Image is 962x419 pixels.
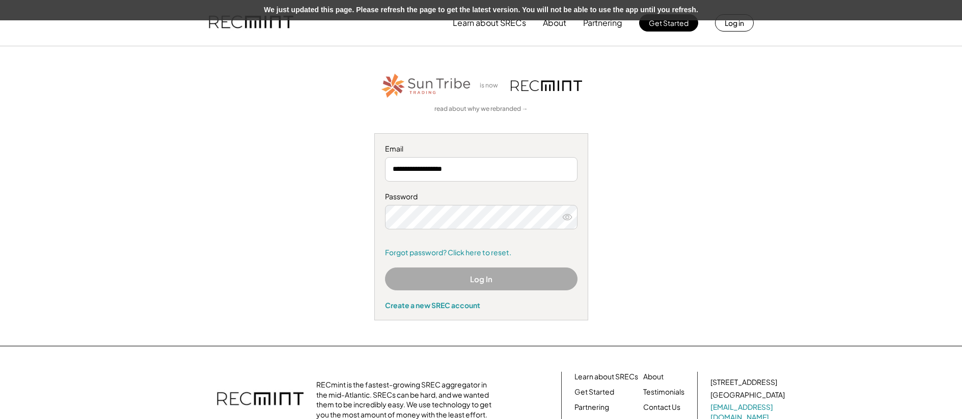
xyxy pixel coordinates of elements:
img: recmint-logotype%403x.png [217,382,304,417]
button: Partnering [583,13,622,33]
a: Forgot password? Click here to reset. [385,248,578,258]
img: recmint-logotype%403x.png [209,6,293,40]
div: is now [477,81,506,90]
a: Contact Us [643,402,680,412]
a: Learn about SRECs [574,372,638,382]
a: Partnering [574,402,609,412]
button: Log in [715,14,754,32]
a: Get Started [574,387,614,397]
div: Password [385,192,578,202]
div: Email [385,144,578,154]
img: recmint-logotype%403x.png [511,80,582,91]
a: About [643,372,664,382]
button: Log In [385,267,578,290]
button: Learn about SRECs [453,13,526,33]
button: About [543,13,566,33]
div: Create a new SREC account [385,301,578,310]
a: Testimonials [643,387,684,397]
img: STT_Horizontal_Logo%2B-%2BColor.png [380,72,472,100]
button: Get Started [639,14,698,32]
a: read about why we rebranded → [434,105,528,113]
div: [GEOGRAPHIC_DATA] [710,390,785,400]
div: [STREET_ADDRESS] [710,377,777,387]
